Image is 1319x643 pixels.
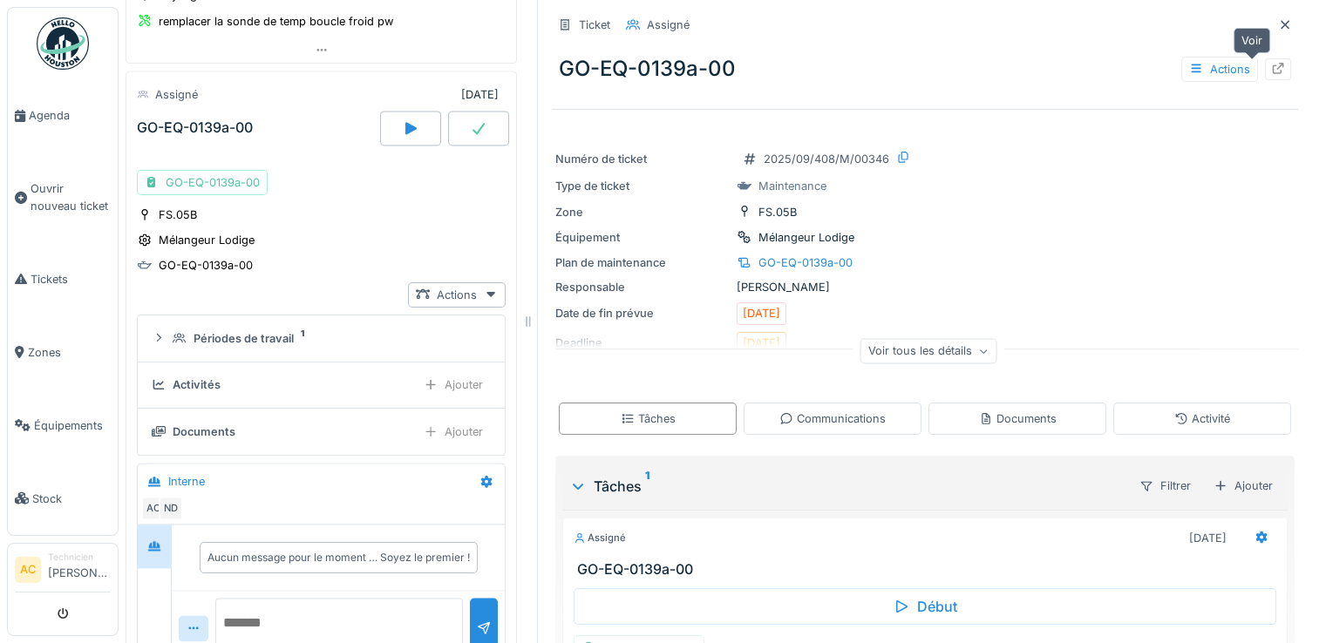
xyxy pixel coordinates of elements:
div: Assigné [647,17,690,33]
div: Actions [408,282,506,308]
div: Mélangeur Lodige [758,229,854,246]
div: Numéro de ticket [555,151,730,167]
div: Documents [979,410,1057,427]
div: GO-EQ-0139a-00 [137,119,253,136]
a: Agenda [8,79,118,152]
div: ND [159,496,183,520]
div: Actions [1181,57,1258,82]
span: Ouvrir nouveau ticket [31,180,111,213]
div: Périodes de travail [194,330,294,347]
div: Ajouter [1206,473,1281,498]
a: Ouvrir nouveau ticket [8,152,118,242]
div: GO-EQ-0139a-00 [137,170,268,195]
div: Interne [168,473,205,490]
a: Stock [8,462,118,535]
div: Communications [779,410,886,427]
div: FS.05B [159,206,197,223]
div: [PERSON_NAME] [555,279,1295,295]
div: Assigné [155,86,198,103]
a: Tickets [8,242,118,315]
a: Zones [8,315,118,389]
span: Tickets [31,271,111,288]
div: Maintenance [758,178,826,194]
div: Équipement [555,229,730,246]
div: Ajouter [416,419,491,444]
li: [PERSON_NAME] [48,551,111,588]
summary: ActivitésAjouter [145,369,498,402]
div: Aucun message pour le moment … Soyez le premier ! [207,550,470,565]
div: Voir tous les détails [860,338,997,363]
img: Badge_color-CXgf-gQk.svg [37,17,89,70]
li: AC [15,557,41,583]
h3: GO-EQ-0139a-00 [577,561,1280,578]
span: Zones [28,344,111,361]
div: Plan de maintenance [555,254,730,271]
summary: Périodes de travail1 [145,322,498,355]
a: AC Technicien[PERSON_NAME] [15,551,111,592]
sup: 1 [645,476,649,497]
div: Zone [555,204,730,220]
div: Type de ticket [555,178,730,194]
div: 2025/09/408/M/00346 [764,151,889,167]
div: GO-EQ-0139a-00 [159,257,253,274]
div: Tâches [621,410,676,427]
summary: DocumentsAjouter [145,416,498,448]
div: Activités [173,376,221,393]
div: Documents [173,423,235,440]
div: [DATE] [1189,530,1227,546]
div: Assigné [574,531,626,545]
a: Équipements [8,389,118,462]
div: Responsable [555,279,730,295]
div: [DATE] [743,305,780,321]
div: Mélangeur Lodige [159,232,255,248]
div: Voir [1234,28,1270,53]
div: GO-EQ-0139a-00 [758,254,853,271]
div: Filtrer [1132,473,1199,498]
div: Ticket [579,17,610,33]
span: Équipements [34,417,111,434]
div: GO-EQ-0139a-00 [552,46,1298,91]
div: Début [574,588,1276,625]
div: Activité [1174,410,1230,427]
div: AC [141,496,166,520]
div: Date de fin prévue [555,305,730,321]
span: Agenda [29,107,111,124]
div: remplacer la sonde de temp boucle froid pw [159,13,393,30]
div: Ajouter [416,372,491,397]
div: Tâches [569,476,1125,497]
span: Stock [32,491,111,507]
div: Technicien [48,551,111,564]
div: [DATE] [461,86,499,103]
div: FS.05B [758,204,797,220]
